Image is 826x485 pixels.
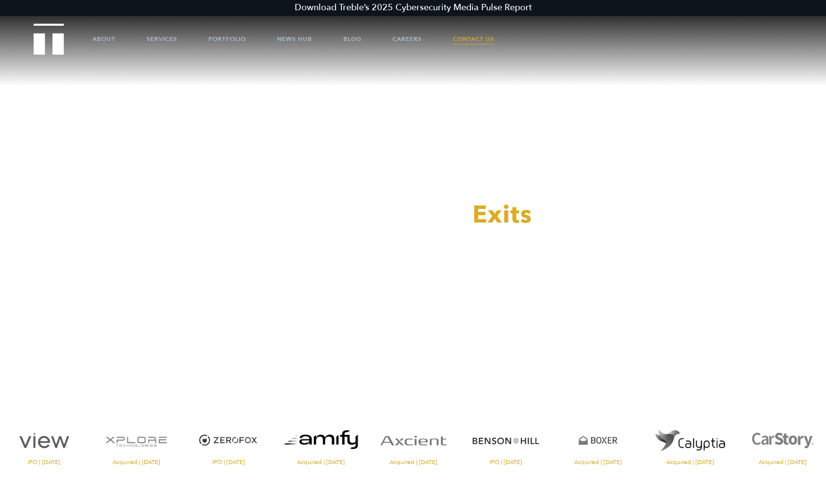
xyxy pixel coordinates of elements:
[93,24,115,54] a: About
[185,422,273,459] img: ZeroFox logo
[0,422,88,459] img: View logo
[34,23,64,55] img: Treble logo
[453,24,494,54] a: Contact Us
[554,459,642,465] span: Acquired | [DATE]
[462,459,549,465] span: IPO | [DATE]
[93,422,180,459] img: XPlore logo
[370,422,457,459] img: Axcient logo
[277,459,365,465] span: Acquired | [DATE]
[462,422,549,465] a: Visit the Benson Hill website
[554,422,642,459] img: Boxer logo
[393,24,422,54] a: Careers
[646,459,734,465] span: Acquired | [DATE]
[277,422,365,465] a: Visit the website
[0,422,88,465] a: Visit the View website
[93,422,180,465] a: Visit the XPlore website
[93,459,180,465] span: Acquired | [DATE]
[185,459,273,465] span: IPO | [DATE]
[554,422,642,465] a: Visit the Boxer website
[462,422,549,459] img: Benson Hill logo
[277,24,312,54] a: News Hub
[208,24,246,54] a: Portfolio
[472,198,532,231] span: Exits
[646,422,734,465] a: Visit the website
[370,422,457,465] a: Visit the Axcient website
[343,24,361,54] a: Blog
[185,422,273,465] a: Visit the ZeroFox website
[147,24,177,54] a: Services
[0,459,88,465] span: IPO | [DATE]
[370,459,457,465] span: Acquired | [DATE]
